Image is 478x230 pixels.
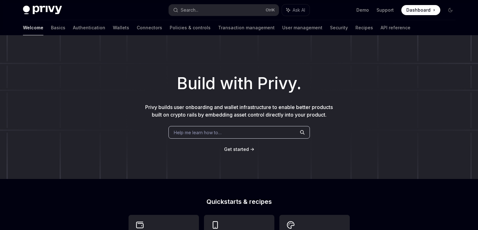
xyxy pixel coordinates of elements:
h1: Build with Privy. [10,71,468,96]
a: User management [282,20,322,35]
a: Demo [356,7,369,13]
a: Wallets [113,20,129,35]
span: Privy builds user onboarding and wallet infrastructure to enable better products built on crypto ... [145,104,333,118]
a: API reference [381,20,410,35]
a: Connectors [137,20,162,35]
a: Basics [51,20,65,35]
a: Welcome [23,20,43,35]
h2: Quickstarts & recipes [129,198,350,205]
a: Authentication [73,20,105,35]
a: Security [330,20,348,35]
a: Policies & controls [170,20,211,35]
a: Support [376,7,394,13]
button: Search...CtrlK [169,4,279,16]
a: Get started [224,146,249,152]
a: Recipes [355,20,373,35]
a: Transaction management [218,20,275,35]
button: Toggle dark mode [445,5,455,15]
span: Help me learn how to… [174,129,222,136]
button: Ask AI [282,4,310,16]
div: Search... [181,6,198,14]
a: Dashboard [401,5,440,15]
span: Ctrl K [266,8,275,13]
span: Dashboard [406,7,431,13]
span: Ask AI [293,7,305,13]
img: dark logo [23,6,62,14]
